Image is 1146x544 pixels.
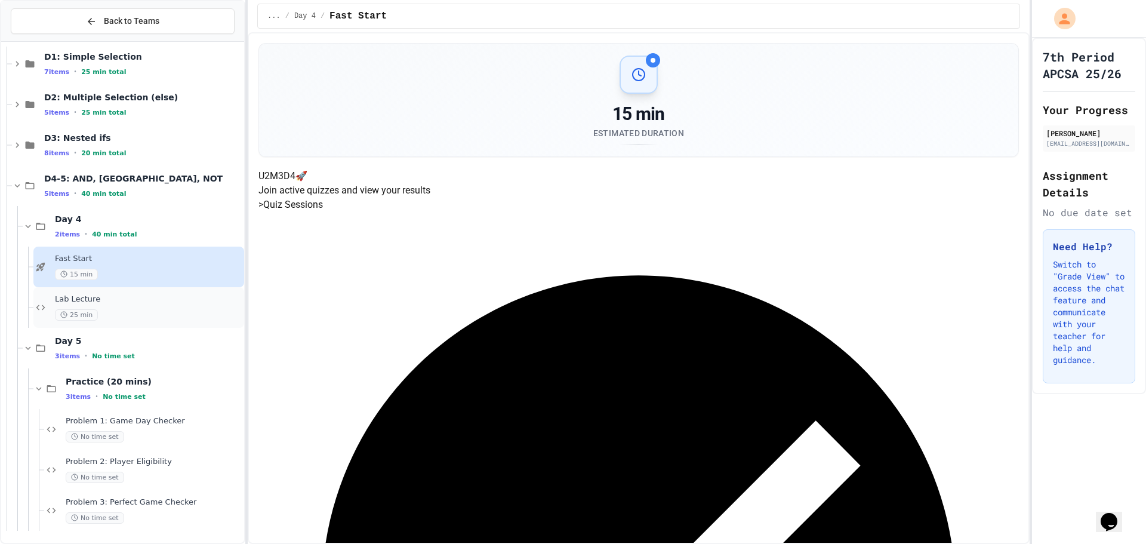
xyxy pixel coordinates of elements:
span: Day 4 [294,11,316,21]
p: Switch to "Grade View" to access the chat feature and communicate with your teacher for help and ... [1053,259,1125,366]
h2: Your Progress [1043,102,1135,118]
span: / [321,11,325,21]
button: Back to Teams [11,8,235,34]
p: Join active quizzes and view your results [258,183,1019,198]
div: Estimated Duration [593,127,684,139]
div: No due date set [1043,205,1135,220]
h1: 7th Period APCSA 25/26 [1043,48,1135,82]
h4: U2M3D4 🚀 [258,169,1019,183]
span: ... [267,11,281,21]
h2: Assignment Details [1043,167,1135,201]
span: Back to Teams [104,15,159,27]
div: [PERSON_NAME] [1046,128,1132,139]
span: / [285,11,289,21]
h3: Need Help? [1053,239,1125,254]
span: Fast Start [329,9,387,23]
div: My Account [1042,5,1079,32]
div: 15 min [593,103,684,125]
div: [EMAIL_ADDRESS][DOMAIN_NAME] [1046,139,1132,148]
iframe: chat widget [1096,496,1134,532]
h5: > Quiz Sessions [258,198,1019,212]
